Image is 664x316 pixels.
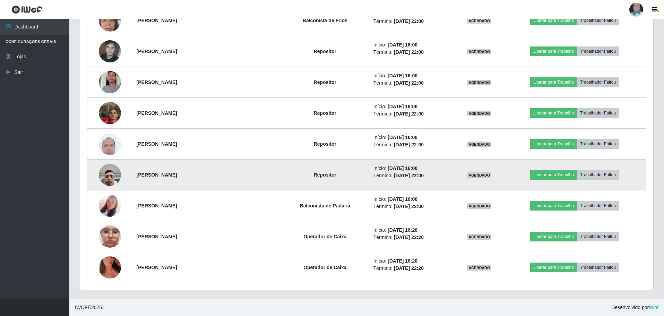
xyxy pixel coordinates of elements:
li: Início: [373,196,451,203]
img: 1734721988175.jpeg [99,212,121,261]
strong: Repositor [314,141,336,147]
time: [DATE] 22:00 [394,49,424,55]
strong: Repositor [314,79,336,85]
span: IWOF [75,305,88,310]
button: Liberar para Trabalho [530,108,577,118]
button: Liberar para Trabalho [530,232,577,241]
span: AGENDADO [467,142,491,147]
button: Trabalhador Faltou [577,232,619,241]
button: Liberar para Trabalho [530,139,577,149]
img: 1750854034057.jpeg [99,248,121,287]
button: Trabalhador Faltou [577,139,619,149]
time: [DATE] 16:00 [388,196,417,202]
time: [DATE] 22:00 [394,142,424,147]
time: [DATE] 16:00 [388,73,417,78]
strong: [PERSON_NAME] [137,203,177,208]
li: Início: [373,134,451,141]
strong: [PERSON_NAME] [137,234,177,239]
time: [DATE] 22:20 [394,234,424,240]
li: Término: [373,172,451,179]
button: Liberar para Trabalho [530,46,577,56]
time: [DATE] 22:20 [394,265,424,271]
strong: Repositor [314,49,336,54]
span: AGENDADO [467,234,491,240]
strong: [PERSON_NAME] [137,172,177,178]
li: Término: [373,49,451,56]
strong: Repositor [314,110,336,116]
time: [DATE] 16:20 [388,258,417,264]
img: CoreUI Logo [11,5,42,14]
img: 1740068421088.jpeg [99,62,121,102]
li: Início: [373,257,451,265]
span: AGENDADO [467,111,491,116]
time: [DATE] 16:00 [388,42,417,48]
time: [DATE] 22:00 [394,173,424,178]
li: Início: [373,41,451,49]
button: Trabalhador Faltou [577,16,619,25]
button: Liberar para Trabalho [530,16,577,25]
time: [DATE] 22:00 [394,111,424,117]
time: [DATE] 16:20 [388,227,417,233]
span: AGENDADO [467,49,491,54]
button: Liberar para Trabalho [530,201,577,211]
img: 1748980903748.jpeg [99,160,121,189]
span: AGENDADO [467,172,491,178]
strong: [PERSON_NAME] [137,79,177,85]
time: [DATE] 16:00 [388,135,417,140]
span: Desenvolvido por [611,304,658,311]
strong: [PERSON_NAME] [137,110,177,116]
li: Término: [373,110,451,118]
li: Término: [373,234,451,241]
time: [DATE] 16:00 [388,104,417,109]
time: [DATE] 22:00 [394,80,424,86]
button: Trabalhador Faltou [577,263,619,272]
span: AGENDADO [467,203,491,209]
button: Trabalhador Faltou [577,77,619,87]
span: AGENDADO [467,18,491,24]
strong: [PERSON_NAME] [137,141,177,147]
strong: Operador de Caixa [303,234,347,239]
li: Início: [373,103,451,110]
time: [DATE] 16:00 [388,165,417,171]
img: 1706817877089.jpeg [99,6,121,35]
li: Início: [373,72,451,79]
span: © 2025 . [75,304,103,311]
time: [DATE] 22:00 [394,204,424,209]
time: [DATE] 22:00 [394,18,424,24]
li: Início: [373,165,451,172]
strong: Balconista de Padaria [300,203,351,208]
button: Trabalhador Faltou [577,108,619,118]
strong: Operador de Caixa [303,265,347,270]
button: Liberar para Trabalho [530,170,577,180]
img: 1751121923069.jpeg [99,186,121,225]
li: Término: [373,265,451,272]
img: 1746696855335.jpeg [99,129,121,159]
strong: Repositor [314,172,336,178]
button: Liberar para Trabalho [530,263,577,272]
button: Trabalhador Faltou [577,201,619,211]
li: Término: [373,203,451,210]
span: AGENDADO [467,80,491,85]
li: Término: [373,141,451,148]
strong: [PERSON_NAME] [137,49,177,54]
li: Término: [373,79,451,87]
img: 1717609421755.jpeg [99,36,121,66]
strong: [PERSON_NAME] [137,265,177,270]
strong: Balconista de Frios [303,18,347,23]
button: Trabalhador Faltou [577,46,619,56]
img: 1749514767390.jpeg [99,93,121,133]
strong: [PERSON_NAME] [137,18,177,23]
a: iWof [649,305,658,310]
span: AGENDADO [467,265,491,271]
button: Trabalhador Faltou [577,170,619,180]
li: Término: [373,18,451,25]
button: Liberar para Trabalho [530,77,577,87]
li: Início: [373,227,451,234]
